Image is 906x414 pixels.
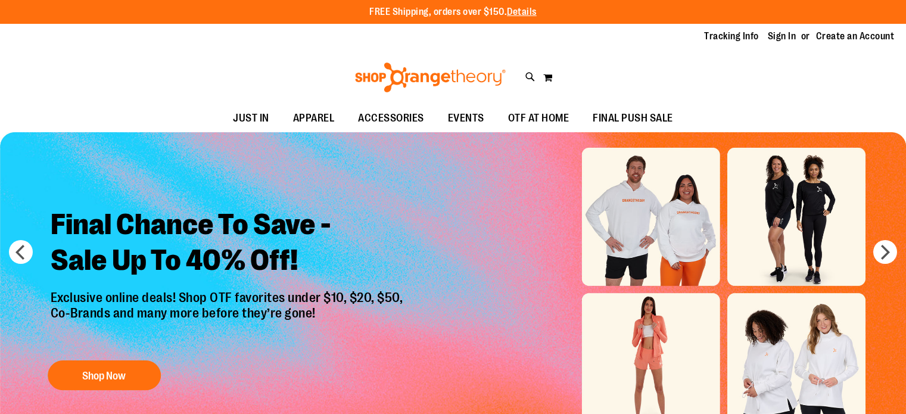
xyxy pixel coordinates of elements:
[48,360,161,390] button: Shop Now
[42,290,415,348] p: Exclusive online deals! Shop OTF favorites under $10, $20, $50, Co-Brands and many more before th...
[358,105,424,132] span: ACCESSORIES
[581,105,685,132] a: FINAL PUSH SALE
[436,105,496,132] a: EVENTS
[768,30,796,43] a: Sign In
[507,7,537,17] a: Details
[233,105,269,132] span: JUST IN
[448,105,484,132] span: EVENTS
[816,30,895,43] a: Create an Account
[346,105,436,132] a: ACCESSORIES
[704,30,759,43] a: Tracking Info
[353,63,508,92] img: Shop Orangetheory
[42,198,415,290] h2: Final Chance To Save - Sale Up To 40% Off!
[281,105,347,132] a: APPAREL
[221,105,281,132] a: JUST IN
[593,105,673,132] span: FINAL PUSH SALE
[293,105,335,132] span: APPAREL
[369,5,537,19] p: FREE Shipping, orders over $150.
[508,105,569,132] span: OTF AT HOME
[873,240,897,264] button: next
[9,240,33,264] button: prev
[496,105,581,132] a: OTF AT HOME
